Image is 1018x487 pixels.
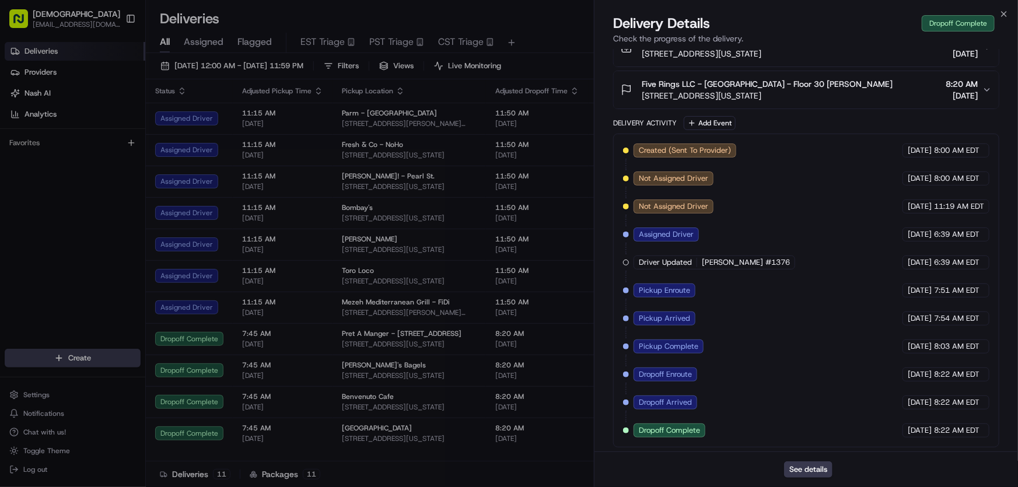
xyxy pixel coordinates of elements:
span: [PERSON_NAME] #1376 [702,257,790,268]
span: 7:54 AM EDT [934,313,979,324]
span: Dropoff Arrived [639,397,692,408]
span: Assigned Driver [639,229,694,240]
span: 8:00 AM EDT [934,173,979,184]
span: Created (Sent To Provider) [639,145,731,156]
a: Powered byPylon [82,197,141,206]
span: 8:22 AM EDT [934,397,979,408]
span: [DATE] [908,341,932,352]
span: [DATE] [908,145,932,156]
span: [STREET_ADDRESS][US_STATE] [642,90,893,101]
span: [DATE] [908,257,932,268]
span: Not Assigned Driver [639,201,708,212]
div: Delivery Activity [613,118,677,128]
span: [STREET_ADDRESS][US_STATE] [642,48,884,59]
span: 8:20 AM [946,78,978,90]
span: [DATE] [908,369,932,380]
div: We're available if you need us! [40,123,148,132]
span: 6:39 AM EDT [934,229,979,240]
span: Driver Updated [639,257,692,268]
span: Dropoff Complete [639,425,700,436]
span: 7:51 AM EDT [934,285,979,296]
p: Check the progress of the delivery. [613,33,999,44]
span: Five Rings LLC - [GEOGRAPHIC_DATA] - Floor 30 [PERSON_NAME] [642,78,893,90]
a: 💻API Documentation [94,164,192,185]
img: Nash [12,12,35,35]
span: Delivery Details [613,14,710,33]
span: [DATE] [908,173,932,184]
span: [DATE] [908,229,932,240]
span: 8:22 AM EDT [934,369,979,380]
span: 8:03 AM EDT [934,341,979,352]
span: Pickup Complete [639,341,698,352]
span: Not Assigned Driver [639,173,708,184]
button: Five Rings LLC - [GEOGRAPHIC_DATA] - Floor 30 [PERSON_NAME][STREET_ADDRESS][US_STATE]8:20 AM[DATE] [614,71,999,108]
span: [DATE] [908,397,932,408]
span: [DATE] [908,425,932,436]
span: [DATE] [908,313,932,324]
div: 📗 [12,170,21,180]
span: [DATE] [908,285,932,296]
div: 💻 [99,170,108,180]
span: 8:00 AM EDT [934,145,979,156]
button: Add Event [684,116,736,130]
span: Pickup Enroute [639,285,690,296]
a: 📗Knowledge Base [7,164,94,185]
span: API Documentation [110,169,187,181]
span: Knowledge Base [23,169,89,181]
span: Dropoff Enroute [639,369,692,380]
span: 11:19 AM EDT [934,201,984,212]
span: [DATE] [908,201,932,212]
img: 1736555255976-a54dd68f-1ca7-489b-9aae-adbdc363a1c4 [12,111,33,132]
input: Clear [30,75,193,87]
button: Start new chat [198,115,212,129]
span: [DATE] [946,90,978,101]
p: Welcome 👋 [12,47,212,65]
span: 6:39 AM EDT [934,257,979,268]
span: Pylon [116,198,141,206]
button: See details [784,461,832,478]
div: Start new chat [40,111,191,123]
span: [DATE] [946,48,978,59]
span: Pickup Arrived [639,313,690,324]
span: 8:22 AM EDT [934,425,979,436]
